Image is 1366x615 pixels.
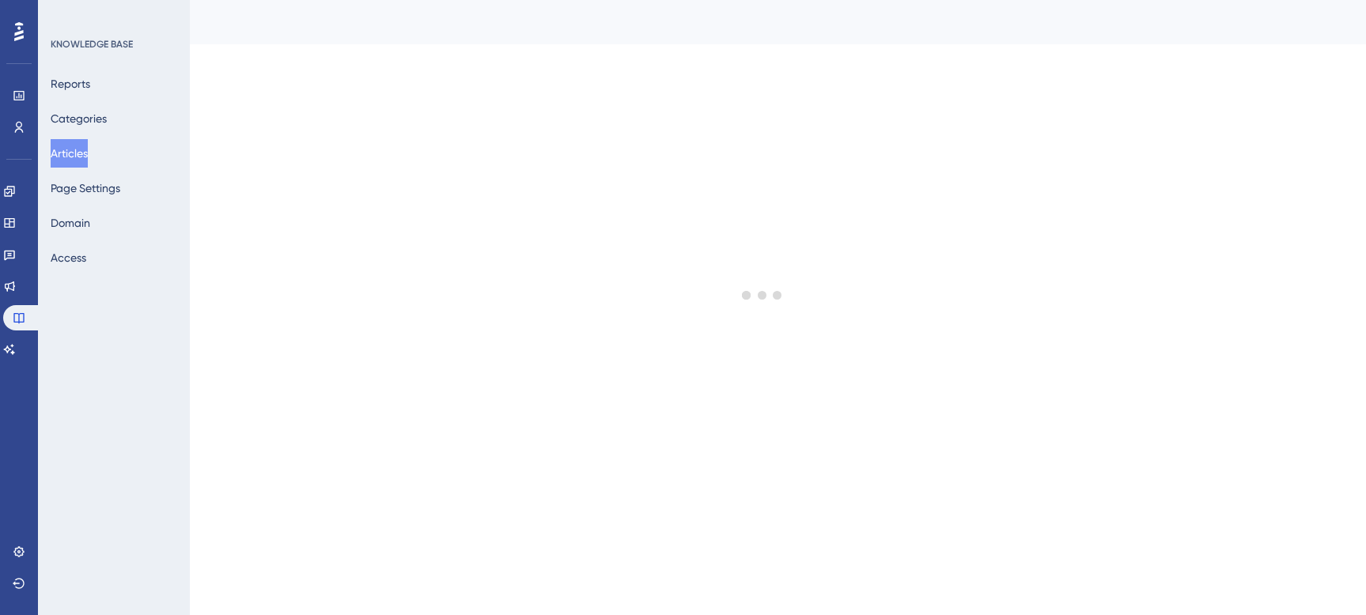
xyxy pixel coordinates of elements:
div: KNOWLEDGE BASE [51,38,133,51]
button: Articles [51,139,88,168]
button: Access [51,243,86,272]
button: Categories [51,104,107,133]
button: Domain [51,209,90,237]
button: Page Settings [51,174,120,202]
button: Reports [51,70,90,98]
